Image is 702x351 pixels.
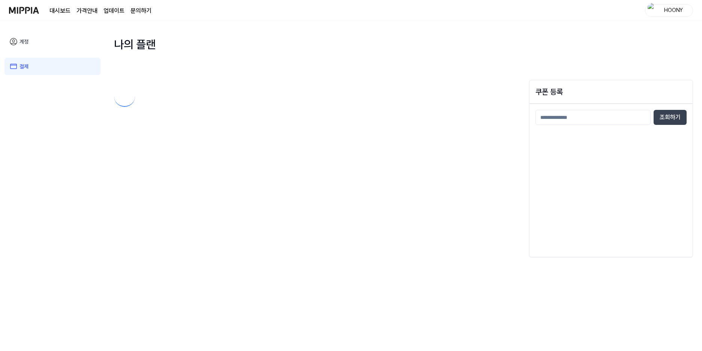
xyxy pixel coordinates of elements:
[131,6,152,15] a: 문의하기
[5,58,101,75] a: 결제
[535,86,687,97] h2: 쿠폰 등록
[5,33,101,50] a: 계정
[645,4,693,17] button: profileHOONY
[114,36,693,53] div: 나의 플랜
[104,6,125,15] a: 업데이트
[648,3,657,18] img: profile
[77,6,98,15] a: 가격안내
[654,110,687,125] button: 조회하기
[659,6,688,14] div: HOONY
[50,6,71,15] a: 대시보드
